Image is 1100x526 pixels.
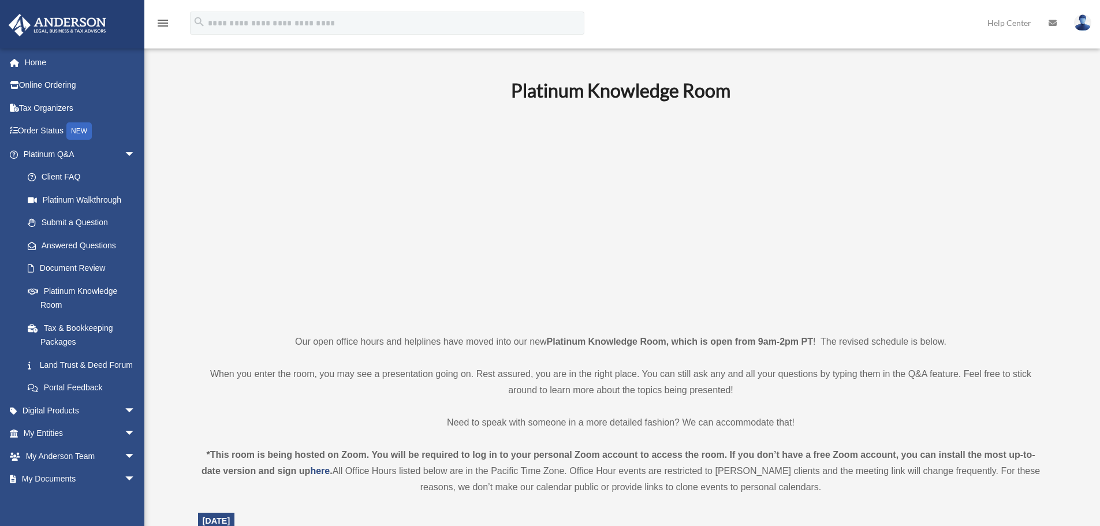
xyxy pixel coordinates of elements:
[156,16,170,30] i: menu
[193,16,206,28] i: search
[16,257,153,280] a: Document Review
[16,279,147,316] a: Platinum Knowledge Room
[16,211,153,234] a: Submit a Question
[8,120,153,143] a: Order StatusNEW
[124,468,147,491] span: arrow_drop_down
[124,445,147,468] span: arrow_drop_down
[198,334,1044,350] p: Our open office hours and helplines have moved into our new ! The revised schedule is below.
[124,399,147,423] span: arrow_drop_down
[1074,14,1091,31] img: User Pic
[330,466,332,476] strong: .
[8,445,153,468] a: My Anderson Teamarrow_drop_down
[198,415,1044,431] p: Need to speak with someone in a more detailed fashion? We can accommodate that!
[198,366,1044,398] p: When you enter the room, you may see a presentation going on. Rest assured, you are in the right ...
[8,143,153,166] a: Platinum Q&Aarrow_drop_down
[8,96,153,120] a: Tax Organizers
[310,466,330,476] a: here
[124,143,147,166] span: arrow_drop_down
[16,316,153,353] a: Tax & Bookkeeping Packages
[16,188,153,211] a: Platinum Walkthrough
[8,468,153,491] a: My Documentsarrow_drop_down
[8,51,153,74] a: Home
[16,166,153,189] a: Client FAQ
[203,516,230,525] span: [DATE]
[66,122,92,140] div: NEW
[448,117,794,312] iframe: 231110_Toby_KnowledgeRoom
[8,74,153,97] a: Online Ordering
[16,376,153,400] a: Portal Feedback
[16,353,153,376] a: Land Trust & Deed Forum
[156,20,170,30] a: menu
[511,79,730,102] b: Platinum Knowledge Room
[5,14,110,36] img: Anderson Advisors Platinum Portal
[8,422,153,445] a: My Entitiesarrow_drop_down
[8,399,153,422] a: Digital Productsarrow_drop_down
[202,450,1035,476] strong: *This room is being hosted on Zoom. You will be required to log in to your personal Zoom account ...
[16,234,153,257] a: Answered Questions
[198,447,1044,495] div: All Office Hours listed below are in the Pacific Time Zone. Office Hour events are restricted to ...
[547,337,813,346] strong: Platinum Knowledge Room, which is open from 9am-2pm PT
[124,422,147,446] span: arrow_drop_down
